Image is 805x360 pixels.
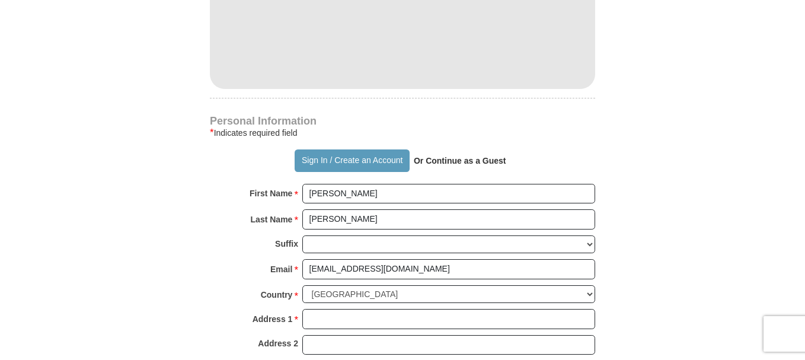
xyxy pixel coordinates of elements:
[275,235,298,252] strong: Suffix
[258,335,298,352] strong: Address 2
[210,126,595,140] div: Indicates required field
[253,311,293,327] strong: Address 1
[414,156,506,165] strong: Or Continue as a Guest
[210,116,595,126] h4: Personal Information
[295,149,409,172] button: Sign In / Create an Account
[251,211,293,228] strong: Last Name
[250,185,292,202] strong: First Name
[270,261,292,278] strong: Email
[261,286,293,303] strong: Country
